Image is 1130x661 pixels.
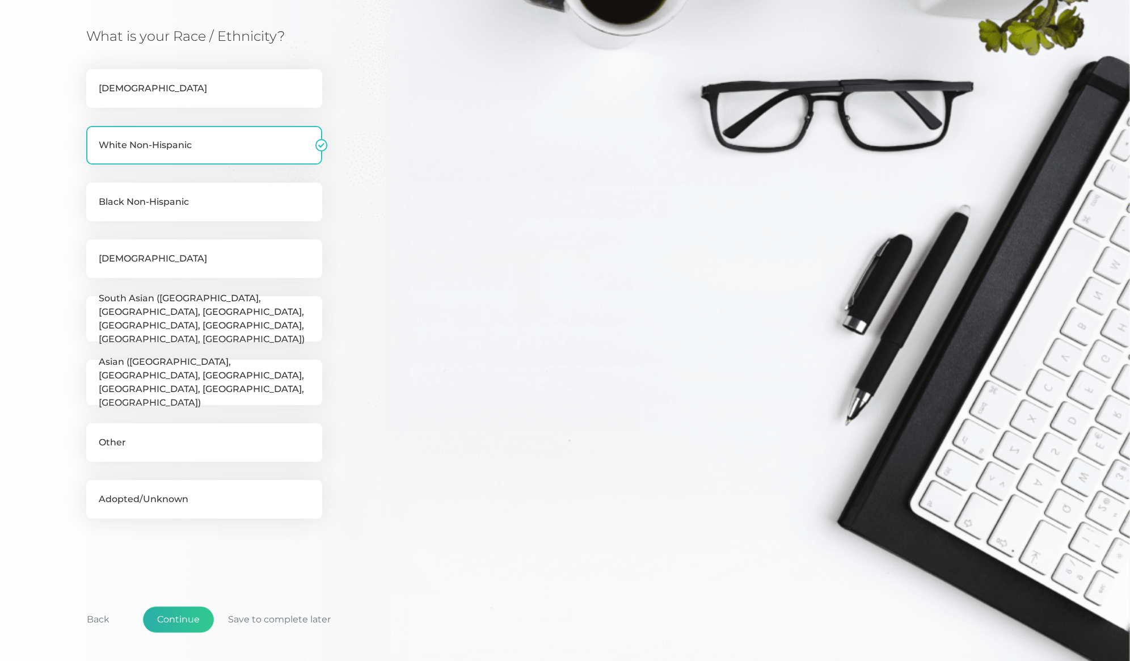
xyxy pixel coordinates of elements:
label: Adopted/Unknown [86,480,322,519]
label: White Non-Hispanic [86,126,322,165]
h3: What is your Race / Ethnicity? [86,28,661,45]
label: [DEMOGRAPHIC_DATA] [86,239,322,278]
label: South Asian ([GEOGRAPHIC_DATA], [GEOGRAPHIC_DATA], [GEOGRAPHIC_DATA], [GEOGRAPHIC_DATA], [GEOGRAP... [86,296,322,342]
label: [DEMOGRAPHIC_DATA] [86,69,322,108]
label: Black Non-Hispanic [86,183,322,221]
button: Continue [143,607,214,633]
button: Save to complete later [214,607,345,633]
button: Back [73,607,124,633]
label: Asian ([GEOGRAPHIC_DATA], [GEOGRAPHIC_DATA], [GEOGRAPHIC_DATA], [GEOGRAPHIC_DATA], [GEOGRAPHIC_DA... [86,360,322,405]
label: Other [86,423,322,462]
